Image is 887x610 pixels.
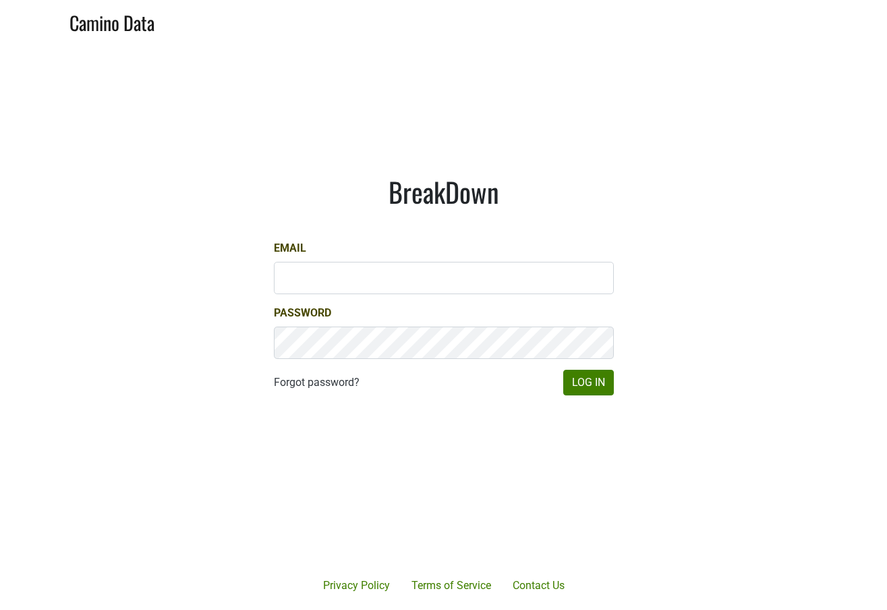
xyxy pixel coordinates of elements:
a: Camino Data [69,5,154,37]
button: Log In [563,370,614,395]
a: Privacy Policy [312,572,401,599]
a: Contact Us [502,572,575,599]
a: Terms of Service [401,572,502,599]
label: Password [274,305,331,321]
a: Forgot password? [274,375,360,391]
h1: BreakDown [274,175,614,208]
label: Email [274,240,306,256]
